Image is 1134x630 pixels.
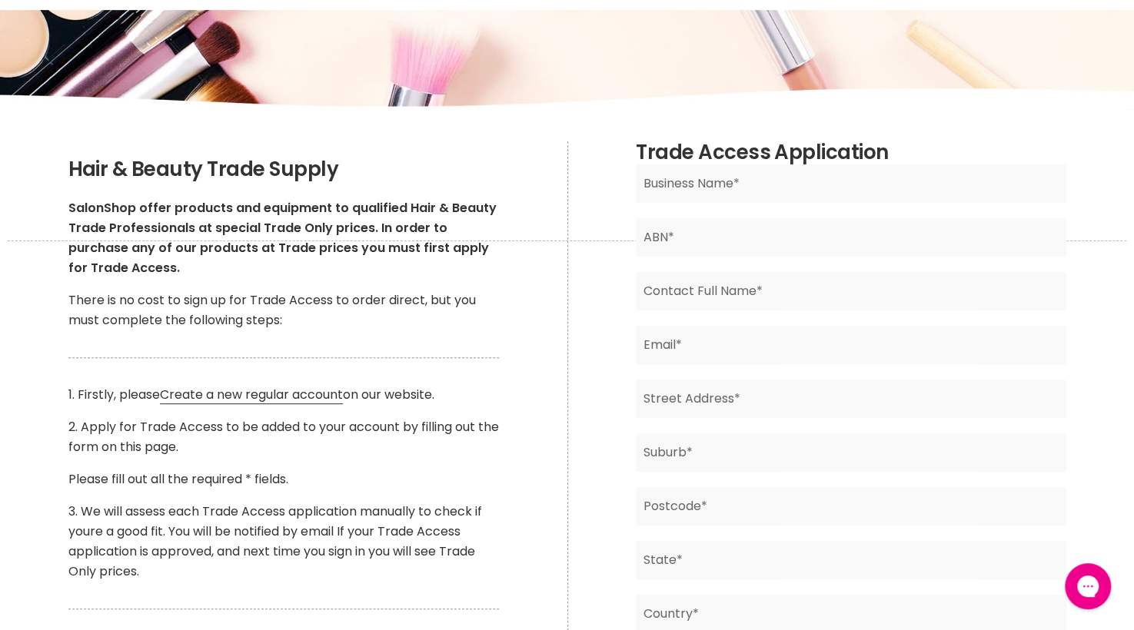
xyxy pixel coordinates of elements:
h2: Hair & Beauty Trade Supply [68,158,500,181]
p: There is no cost to sign up for Trade Access to order direct, but you must complete the following... [68,290,500,330]
p: Please fill out all the required * fields. [68,469,500,489]
p: 3. We will assess each Trade Access application manually to check if youre a good fit. You will b... [68,502,500,582]
h2: Trade Access Application [636,141,1066,164]
p: 2. Apply for Trade Access to be added to your account by filling out the form on this page. [68,417,500,457]
p: 1. Firstly, please on our website. [68,385,500,405]
iframe: Gorgias live chat messenger [1057,558,1119,615]
a: Create a new regular account [160,386,343,404]
p: SalonShop offer products and equipment to qualified Hair & Beauty Trade Professionals at special ... [68,198,500,278]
